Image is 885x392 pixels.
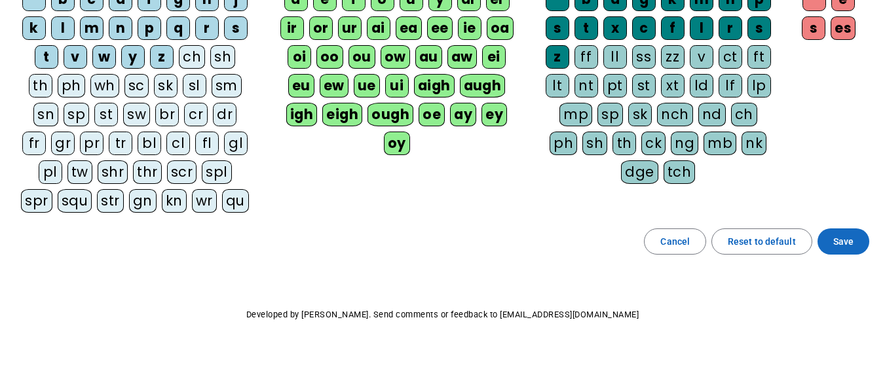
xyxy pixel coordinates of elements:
[155,103,179,126] div: br
[690,74,713,98] div: ld
[64,45,87,69] div: v
[195,16,219,40] div: r
[51,132,75,155] div: gr
[210,45,235,69] div: sh
[354,74,380,98] div: ue
[80,132,104,155] div: pr
[64,103,89,126] div: sp
[167,160,197,184] div: scr
[367,103,413,126] div: ough
[29,74,52,98] div: th
[166,16,190,40] div: q
[747,16,771,40] div: s
[150,45,174,69] div: z
[58,74,85,98] div: ph
[92,45,116,69] div: w
[80,16,104,40] div: m
[94,103,118,126] div: st
[67,160,92,184] div: tw
[202,160,232,184] div: spl
[396,16,422,40] div: ea
[179,45,205,69] div: ch
[833,234,854,249] span: Save
[224,16,248,40] div: s
[195,132,219,155] div: fl
[58,189,92,213] div: squ
[280,16,304,40] div: ir
[35,45,58,69] div: t
[320,74,348,98] div: ew
[731,103,757,126] div: ch
[728,234,796,249] span: Reset to default
[603,45,627,69] div: ll
[286,103,318,126] div: igh
[481,103,507,126] div: ey
[192,189,217,213] div: wr
[22,132,46,155] div: fr
[184,103,208,126] div: cr
[213,103,236,126] div: dr
[129,189,157,213] div: gn
[603,74,627,98] div: pt
[632,16,656,40] div: c
[690,16,713,40] div: l
[381,45,410,69] div: ow
[546,74,569,98] div: lt
[698,103,726,126] div: nd
[22,16,46,40] div: k
[641,132,666,155] div: ck
[39,160,62,184] div: pl
[183,74,206,98] div: sl
[427,16,453,40] div: ee
[612,132,636,155] div: th
[661,74,685,98] div: xt
[138,16,161,40] div: p
[338,16,362,40] div: ur
[597,103,623,126] div: sp
[212,74,242,98] div: sm
[628,103,652,126] div: sk
[98,160,128,184] div: shr
[487,16,514,40] div: oa
[367,16,390,40] div: ai
[384,132,410,155] div: oy
[661,16,685,40] div: f
[123,103,150,126] div: sw
[546,45,569,69] div: z
[222,189,249,213] div: qu
[582,132,607,155] div: sh
[603,16,627,40] div: x
[747,45,771,69] div: ft
[460,74,506,98] div: augh
[97,189,124,213] div: str
[414,74,455,98] div: aigh
[51,16,75,40] div: l
[574,16,598,40] div: t
[133,160,162,184] div: thr
[690,45,713,69] div: v
[546,16,569,40] div: s
[224,132,248,155] div: gl
[550,132,577,155] div: ph
[747,74,771,98] div: lp
[415,45,442,69] div: au
[719,16,742,40] div: r
[661,45,685,69] div: zz
[90,74,119,98] div: wh
[162,189,187,213] div: kn
[574,45,598,69] div: ff
[121,45,145,69] div: y
[711,228,812,255] button: Reset to default
[802,16,825,40] div: s
[559,103,592,126] div: mp
[447,45,477,69] div: aw
[482,45,506,69] div: ei
[348,45,375,69] div: ou
[664,160,696,184] div: tch
[109,132,132,155] div: tr
[316,45,343,69] div: oo
[385,74,409,98] div: ui
[574,74,598,98] div: nt
[671,132,698,155] div: ng
[632,74,656,98] div: st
